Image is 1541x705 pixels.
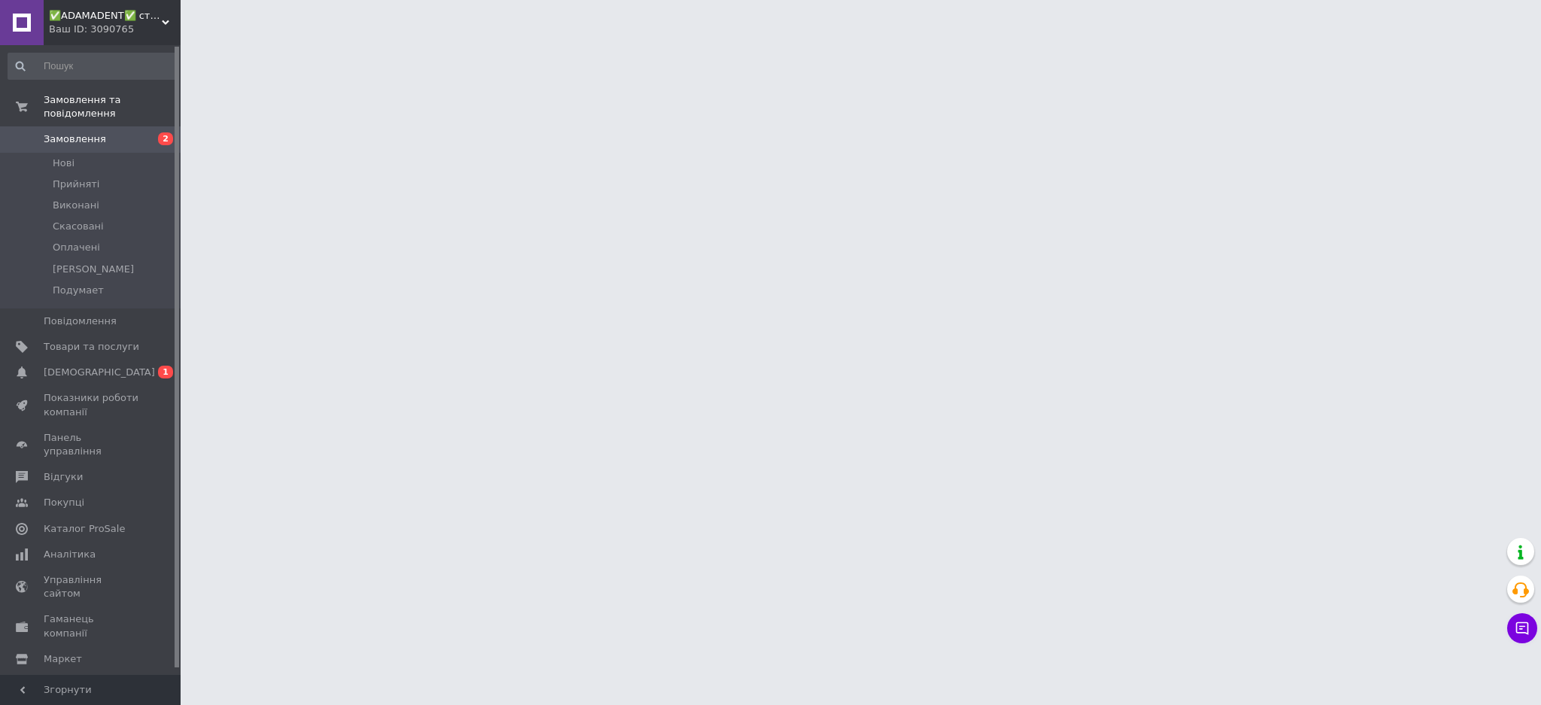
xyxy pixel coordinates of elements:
[44,391,139,418] span: Показники роботи компанії
[8,53,177,80] input: Пошук
[49,9,162,23] span: ✅ADAMADENT✅ стоматологічний інтернет-магазин зуботехнічних та косметологічних матеріалів
[44,366,155,379] span: [DEMOGRAPHIC_DATA]
[44,431,139,458] span: Панель управління
[53,241,100,254] span: Оплачені
[44,548,96,561] span: Аналітика
[44,652,82,666] span: Маркет
[53,178,99,191] span: Прийняті
[44,573,139,600] span: Управління сайтом
[53,263,134,276] span: [PERSON_NAME]
[44,315,117,328] span: Повідомлення
[44,522,125,536] span: Каталог ProSale
[44,470,83,484] span: Відгуки
[44,340,139,354] span: Товари та послуги
[53,220,104,233] span: Скасовані
[44,612,139,640] span: Гаманець компанії
[158,366,173,378] span: 1
[158,132,173,145] span: 2
[44,496,84,509] span: Покупці
[44,93,181,120] span: Замовлення та повідомлення
[49,23,181,36] div: Ваш ID: 3090765
[53,284,104,297] span: Подумает
[53,156,74,170] span: Нові
[44,132,106,146] span: Замовлення
[1507,613,1537,643] button: Чат з покупцем
[53,199,99,212] span: Виконані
